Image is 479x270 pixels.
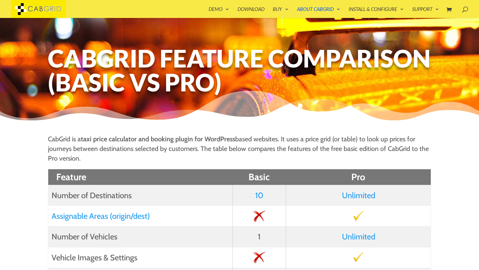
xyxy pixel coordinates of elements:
p: CabGrid is a based websites. It uses a price grid (or table) to look up prices for journeys betwe... [48,134,431,163]
a: Unlimited [342,232,375,241]
a: CabGrid Taxi Plugin [11,5,66,12]
a: Demo [209,7,229,18]
td: Vehicle Images & Settings [48,247,233,268]
a: Buy [273,7,289,18]
th: Pro [286,169,431,185]
td: N [233,206,286,226]
td: Y [286,247,431,268]
a: Install & Configure [349,7,404,18]
a: 10 [255,191,263,200]
a: Unlimited [342,191,375,200]
td: Y [286,206,431,226]
a: About CabGrid [297,7,340,18]
h1: CabGrid Feature Comparison (Basic vs Pro) [48,46,431,97]
strong: taxi price calculator and booking plugin for WordPress [81,135,235,143]
th: Basic [233,169,286,185]
a: Download [238,7,264,18]
a: Assignable Areas (origin/dest) [52,211,150,221]
td: Number of Vehicles [48,226,233,247]
a: Support [412,7,439,18]
td: 1 [233,226,286,247]
td: Number of Destinations [48,185,233,206]
td: N [233,247,286,268]
iframe: chat widget [438,228,479,260]
th: Feature [48,169,233,185]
